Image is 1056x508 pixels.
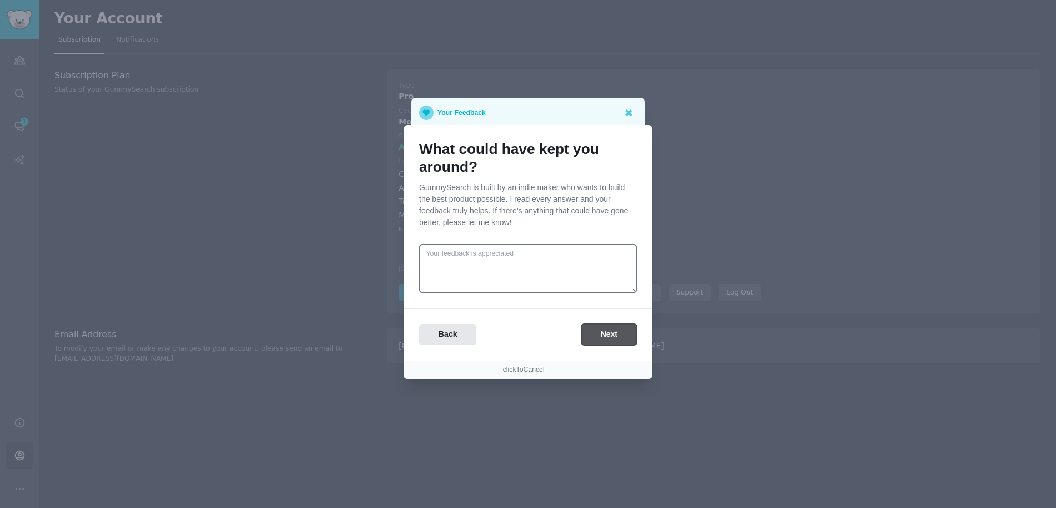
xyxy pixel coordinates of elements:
p: GummySearch is built by an indie maker who wants to build the best product possible. I read every... [419,182,637,228]
button: Back [419,324,476,346]
h1: What could have kept you around? [419,141,637,176]
button: clickToCancel → [503,365,554,375]
button: Next [581,324,637,346]
p: Your Feedback [437,106,486,120]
